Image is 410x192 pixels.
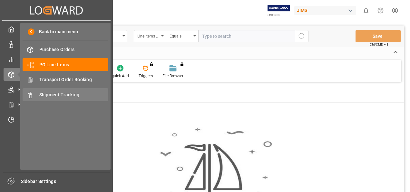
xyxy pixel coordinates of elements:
[39,61,109,68] span: PO Line Items
[23,88,108,101] a: Shipment Tracking
[39,91,109,98] span: Shipment Tracking
[268,5,290,16] img: Exertis%20JAM%20-%20Email%20Logo.jpg_1722504956.jpg
[198,30,295,42] input: Type to search
[111,73,129,79] div: Quick Add
[23,58,108,71] a: PO Line Items
[166,30,198,42] button: open menu
[294,4,359,16] button: JIMS
[39,76,109,83] span: Transport Order Booking
[23,43,108,56] a: Purchase Orders
[23,73,108,86] a: Transport Order Booking
[373,3,388,18] button: Help Center
[356,30,401,42] button: Save
[359,3,373,18] button: show 0 new notifications
[4,38,109,50] a: Data Management
[294,6,356,15] div: JIMS
[170,32,191,39] div: Equals
[4,23,109,36] a: My Cockpit
[370,42,388,47] span: Ctrl/CMD + S
[134,30,166,42] button: open menu
[137,32,159,39] div: Line Items Code
[295,30,308,42] button: search button
[39,46,109,53] span: Purchase Orders
[34,28,78,35] span: Back to main menu
[21,178,110,185] span: Sidebar Settings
